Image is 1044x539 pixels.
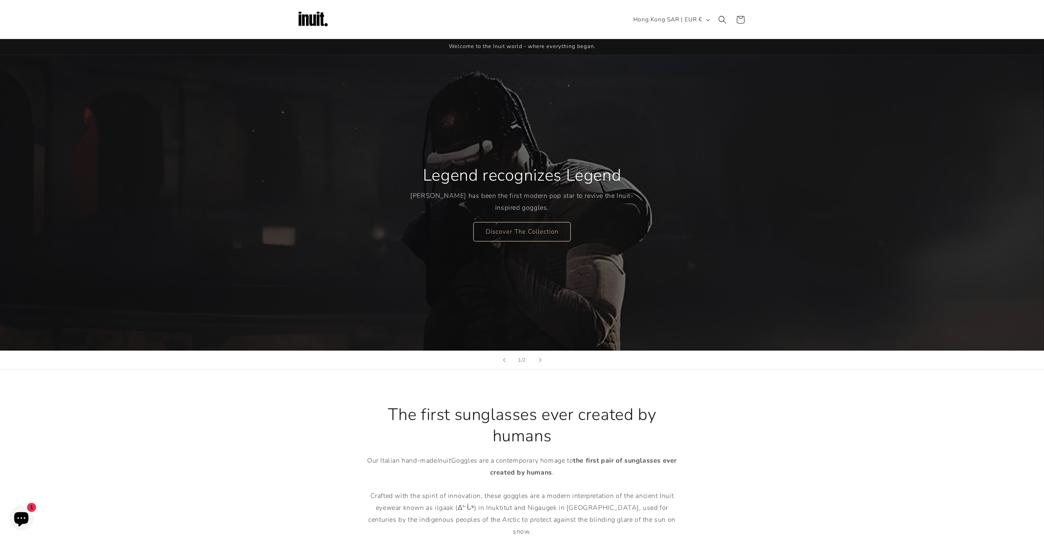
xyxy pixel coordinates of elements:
strong: the first pair of sunglasses [573,456,661,465]
em: Inuit [437,456,451,465]
span: Hong Kong SAR | EUR € [633,15,702,24]
h2: Legend recognizes Legend [423,165,621,186]
button: Previous slide [495,351,513,369]
button: Next slide [531,351,549,369]
a: Discover The Collection [473,222,571,241]
inbox-online-store-chat: Shopify online store chat [7,506,36,532]
strong: ever created by humans [490,456,677,477]
summary: Search [713,11,731,29]
h2: The first sunglasses ever created by humans [362,404,682,447]
p: [PERSON_NAME] has been the first modern pop star to revive the Inuit-inspired goggles. [410,190,634,214]
button: Hong Kong SAR | EUR € [628,12,713,28]
img: Inuit Logo [297,3,329,36]
p: Our Italian hand-made Goggles are a contemporary homage to . Crafted with the spirit of innovatio... [362,455,682,538]
div: Announcement [297,39,748,55]
span: 1 [518,356,521,364]
span: Welcome to the Inuit world - where everything began. [449,43,596,50]
span: 2 [523,356,526,364]
span: / [521,356,523,364]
